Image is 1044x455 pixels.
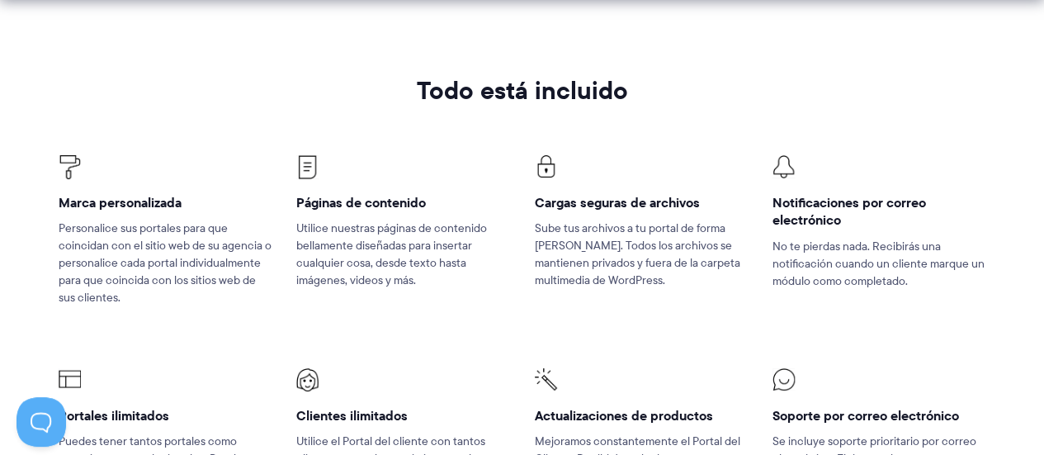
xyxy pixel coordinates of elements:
[535,155,557,178] img: Iconos del portal del cliente
[17,397,66,447] iframe: Toggle Customer Support
[59,155,81,179] img: Iconos del portal del cliente
[296,192,426,212] font: Páginas de contenido
[772,155,795,178] img: Icono del portal del cliente
[296,155,319,179] img: Iconos del portal del cliente
[417,72,628,109] font: Todo está incluido
[772,238,985,289] font: No te pierdas nada. Recibirás una notificación cuando un cliente marque un módulo como completado.
[535,368,557,391] img: Iconos del portal del cliente
[296,368,319,391] img: Iconos del portal del cliente
[59,405,169,425] font: Portales ilimitados
[535,405,713,425] font: Actualizaciones de productos
[535,192,700,212] font: Cargas seguras de archivos
[59,220,272,306] font: Personalice sus portales para que coincidan con el sitio web de su agencia o personalice cada por...
[772,405,959,425] font: Soporte por correo electrónico
[59,192,182,212] font: Marca personalizada
[296,405,408,425] font: Clientes ilimitados
[535,220,740,288] font: Sube tus archivos a tu portal de forma [PERSON_NAME]. Todos los archivos se mantienen privados y ...
[296,220,487,288] font: Utilice nuestras páginas de contenido bellamente diseñadas para insertar cualquier cosa, desde te...
[772,192,926,230] font: Notificaciones por correo electrónico
[772,368,795,391] img: Iconos del portal del cliente
[59,368,81,391] img: Iconos del portal del cliente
